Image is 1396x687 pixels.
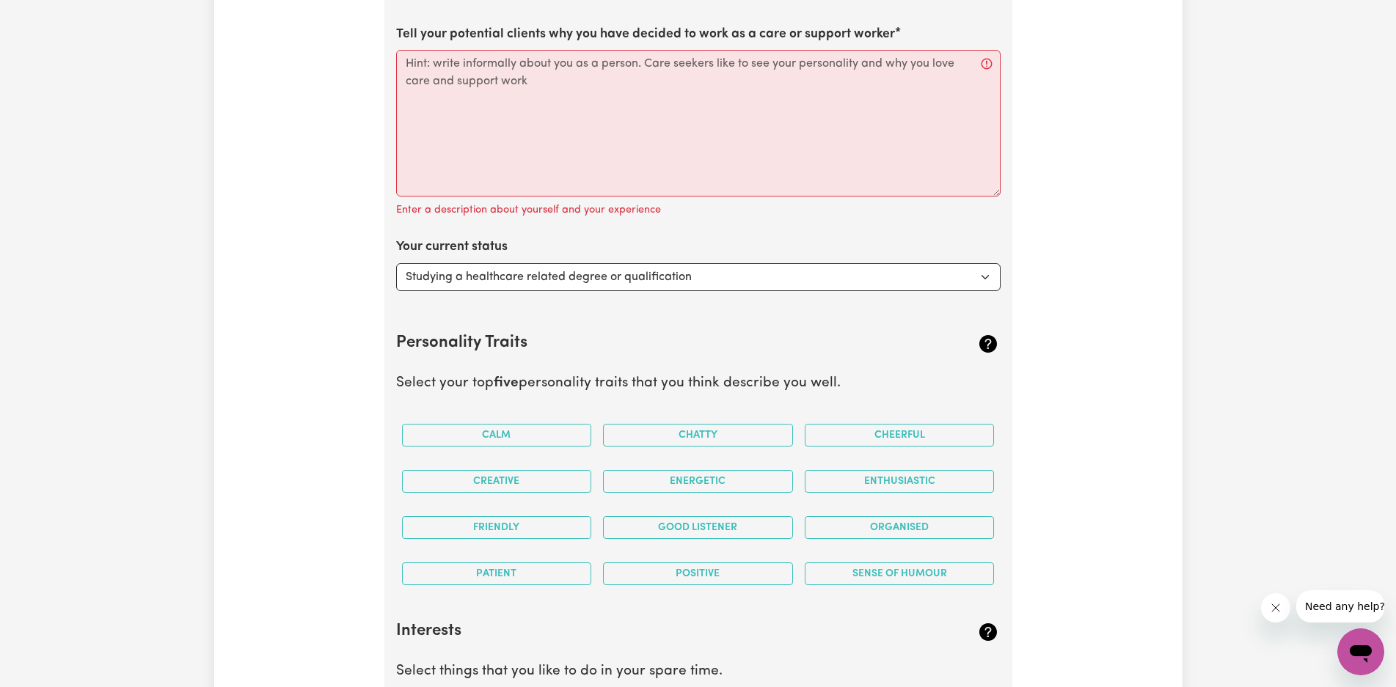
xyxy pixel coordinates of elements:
iframe: Button to launch messaging window [1337,628,1384,675]
button: Sense of Humour [805,562,995,585]
button: Good Listener [603,516,793,539]
button: Cheerful [805,424,995,447]
button: Creative [402,470,592,493]
h2: Personality Traits [396,334,900,353]
button: Enthusiastic [805,470,995,493]
h2: Interests [396,622,900,642]
b: five [494,376,519,390]
span: Need any help? [9,10,89,22]
iframe: Message from company [1296,590,1384,622]
button: Friendly [402,516,592,539]
button: Calm [402,424,592,447]
p: Enter a description about yourself and your experience [396,202,661,218]
p: Select your top personality traits that you think describe you well. [396,373,1001,394]
button: Organised [805,516,995,539]
button: Chatty [603,424,793,447]
label: Tell your potential clients why you have decided to work as a care or support worker [396,25,895,44]
p: Select things that you like to do in your spare time. [396,661,1001,683]
button: Patient [402,562,592,585]
label: Your current status [396,238,508,257]
button: Energetic [603,470,793,493]
iframe: Close message [1261,593,1290,622]
button: Positive [603,562,793,585]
